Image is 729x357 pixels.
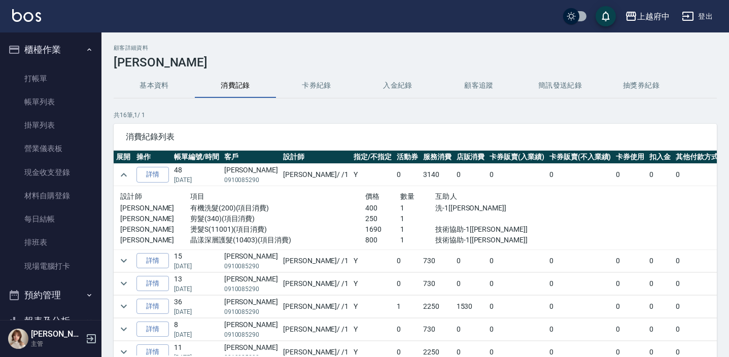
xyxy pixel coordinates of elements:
[394,295,421,317] td: 1
[222,272,281,295] td: [PERSON_NAME]
[114,111,717,120] p: 共 16 筆, 1 / 1
[190,213,365,224] p: 剪髮(340)(項目消費)
[673,151,721,164] th: 其他付款方式
[281,295,351,317] td: [PERSON_NAME] / /1
[613,249,647,272] td: 0
[281,249,351,272] td: [PERSON_NAME] / /1
[547,151,614,164] th: 卡券販賣(不入業績)
[136,253,169,269] a: 詳情
[487,295,547,317] td: 0
[116,322,131,337] button: expand row
[4,161,97,184] a: 現金收支登錄
[4,231,97,254] a: 排班表
[613,164,647,186] td: 0
[351,164,394,186] td: Y
[673,295,721,317] td: 0
[4,308,97,334] button: 報表及分析
[394,164,421,186] td: 0
[487,164,547,186] td: 0
[281,164,351,186] td: [PERSON_NAME] / /1
[547,318,614,340] td: 0
[4,114,97,137] a: 掛單列表
[454,295,488,317] td: 1530
[647,272,673,295] td: 0
[174,307,219,316] p: [DATE]
[136,167,169,183] a: 詳情
[365,192,380,200] span: 價格
[351,318,394,340] td: Y
[435,203,540,213] p: 洗-1[[PERSON_NAME]]
[276,74,357,98] button: 卡券紀錄
[171,295,222,317] td: 36
[365,224,400,235] p: 1690
[4,67,97,90] a: 打帳單
[613,272,647,295] td: 0
[547,249,614,272] td: 0
[421,295,454,317] td: 2250
[454,318,488,340] td: 0
[647,249,673,272] td: 0
[224,262,278,271] p: 0910085290
[351,272,394,295] td: Y
[394,318,421,340] td: 0
[519,74,601,98] button: 簡訊發送紀錄
[421,151,454,164] th: 服務消費
[126,132,705,142] span: 消費紀錄列表
[421,272,454,295] td: 730
[4,90,97,114] a: 帳單列表
[12,9,41,22] img: Logo
[454,249,488,272] td: 0
[114,151,134,164] th: 展開
[394,272,421,295] td: 0
[421,249,454,272] td: 730
[421,164,454,186] td: 3140
[435,192,457,200] span: 互助人
[4,207,97,231] a: 每日結帳
[281,272,351,295] td: [PERSON_NAME] / /1
[673,164,721,186] td: 0
[613,295,647,317] td: 0
[281,151,351,164] th: 設計師
[438,74,519,98] button: 顧客追蹤
[365,213,400,224] p: 250
[171,249,222,272] td: 15
[174,284,219,294] p: [DATE]
[116,299,131,314] button: expand row
[4,184,97,207] a: 材料自購登錄
[4,137,97,160] a: 營業儀表板
[487,151,547,164] th: 卡券販賣(入業績)
[351,151,394,164] th: 指定/不指定
[400,224,435,235] p: 1
[136,276,169,292] a: 詳情
[222,318,281,340] td: [PERSON_NAME]
[171,272,222,295] td: 13
[171,318,222,340] td: 8
[31,329,83,339] h5: [PERSON_NAME]
[613,151,647,164] th: 卡券使用
[394,151,421,164] th: 活動券
[116,253,131,268] button: expand row
[134,151,171,164] th: 操作
[116,167,131,183] button: expand row
[174,330,219,339] p: [DATE]
[673,318,721,340] td: 0
[435,224,540,235] p: 技術協助-1[[PERSON_NAME]]
[400,203,435,213] p: 1
[596,6,616,26] button: save
[190,235,365,245] p: 晶漾深層護髮(10403)(項目消費)
[400,235,435,245] p: 1
[673,272,721,295] td: 0
[4,37,97,63] button: 櫃檯作業
[351,295,394,317] td: Y
[435,235,540,245] p: 技術協助-1[[PERSON_NAME]]
[222,295,281,317] td: [PERSON_NAME]
[647,151,673,164] th: 扣入金
[222,164,281,186] td: [PERSON_NAME]
[136,322,169,337] a: 詳情
[365,235,400,245] p: 800
[224,307,278,316] p: 0910085290
[394,249,421,272] td: 0
[400,192,415,200] span: 數量
[454,272,488,295] td: 0
[190,224,365,235] p: 燙髮S(11001)(項目消費)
